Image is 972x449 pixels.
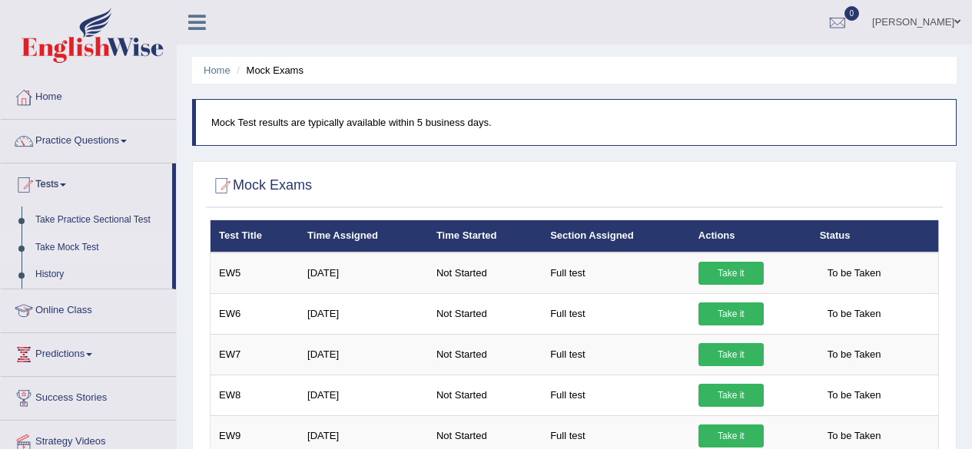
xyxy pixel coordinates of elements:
[428,220,542,253] th: Time Started
[1,120,176,158] a: Practice Questions
[211,220,300,253] th: Test Title
[211,293,300,334] td: EW6
[299,375,428,415] td: [DATE]
[542,253,690,294] td: Full test
[428,293,542,334] td: Not Started
[844,6,860,21] span: 0
[428,253,542,294] td: Not Started
[542,220,690,253] th: Section Assigned
[211,375,300,415] td: EW8
[1,163,172,202] a: Tests
[299,293,428,334] td: [DATE]
[28,234,172,262] a: Take Mock Test
[1,333,176,371] a: Predictions
[211,115,940,130] p: Mock Test results are typically available within 5 business days.
[1,76,176,114] a: Home
[542,375,690,415] td: Full test
[698,424,764,447] a: Take it
[698,302,764,325] a: Take it
[1,377,176,415] a: Success Stories
[820,424,889,447] span: To be Taken
[820,262,889,285] span: To be Taken
[204,64,231,76] a: Home
[698,343,764,366] a: Take it
[299,253,428,294] td: [DATE]
[28,261,172,289] a: History
[428,334,542,375] td: Not Started
[820,384,889,407] span: To be Taken
[428,375,542,415] td: Not Started
[233,63,304,78] li: Mock Exams
[28,206,172,234] a: Take Practice Sectional Test
[820,302,889,325] span: To be Taken
[299,334,428,375] td: [DATE]
[811,220,939,253] th: Status
[820,343,889,366] span: To be Taken
[211,334,300,375] td: EW7
[1,289,176,328] a: Online Class
[698,262,764,285] a: Take it
[698,384,764,407] a: Take it
[690,220,811,253] th: Actions
[210,174,312,197] h2: Mock Exams
[542,293,690,334] td: Full test
[211,253,300,294] td: EW5
[299,220,428,253] th: Time Assigned
[542,334,690,375] td: Full test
